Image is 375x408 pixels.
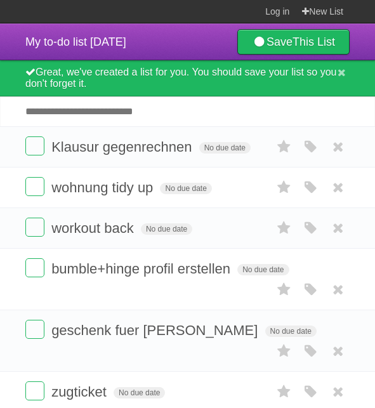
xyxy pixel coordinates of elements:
span: bumble+hinge profil erstellen [51,261,234,277]
label: Done [25,177,44,196]
label: Star task [272,279,296,300]
span: Klausur gegenrechnen [51,139,195,155]
span: My to-do list [DATE] [25,36,126,48]
label: Done [25,381,44,400]
a: SaveThis List [237,29,350,55]
label: Done [25,218,44,237]
span: wohnung tidy up [51,180,156,195]
span: No due date [114,387,165,398]
span: No due date [237,264,289,275]
label: Done [25,320,44,339]
label: Star task [272,218,296,239]
b: This List [293,36,335,48]
span: workout back [51,220,137,236]
label: Done [25,136,44,155]
span: No due date [199,142,251,154]
span: No due date [160,183,211,194]
span: zugticket [51,384,110,400]
span: No due date [265,326,317,337]
label: Done [25,258,44,277]
label: Star task [272,341,296,362]
label: Star task [272,177,296,198]
label: Star task [272,136,296,157]
span: No due date [141,223,192,235]
span: geschenk fuer [PERSON_NAME] [51,322,261,338]
label: Star task [272,381,296,402]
